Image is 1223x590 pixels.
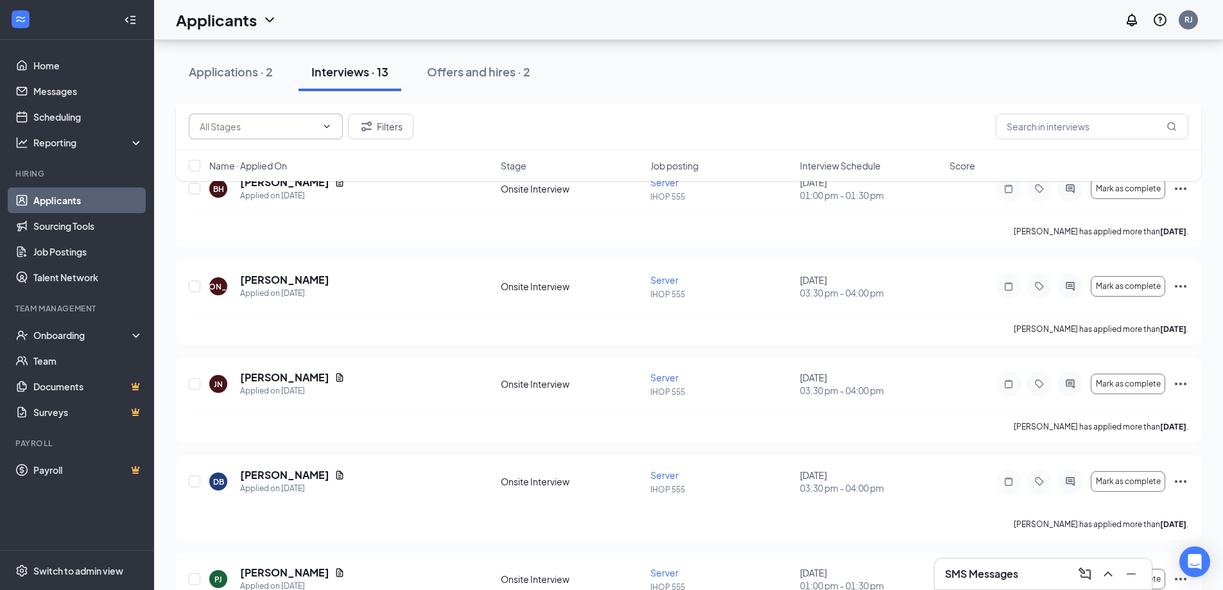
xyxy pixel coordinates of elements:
[15,136,28,149] svg: Analysis
[800,371,942,397] div: [DATE]
[800,469,942,494] div: [DATE]
[650,372,679,383] span: Server
[1100,566,1116,582] svg: ChevronUp
[800,189,942,202] span: 01:00 pm - 01:30 pm
[650,289,792,300] p: IHOP 555
[800,286,942,299] span: 03:30 pm - 04:00 pm
[501,475,643,488] div: Onsite Interview
[213,476,224,487] div: DB
[311,64,388,80] div: Interviews · 13
[33,213,143,239] a: Sourcing Tools
[800,384,942,397] span: 03:30 pm - 04:00 pm
[1001,379,1016,389] svg: Note
[240,287,329,300] div: Applied on [DATE]
[1014,324,1188,334] p: [PERSON_NAME] has applied more than .
[1123,566,1139,582] svg: Minimize
[33,136,144,149] div: Reporting
[1075,564,1095,584] button: ComposeMessage
[214,574,222,585] div: PJ
[1160,422,1186,431] b: [DATE]
[348,114,413,139] button: Filter Filters
[1091,471,1165,492] button: Mark as complete
[240,370,329,385] h5: [PERSON_NAME]
[209,159,287,172] span: Name · Applied On
[945,567,1018,581] h3: SMS Messages
[501,159,526,172] span: Stage
[33,374,143,399] a: DocumentsCrown
[33,239,143,265] a: Job Postings
[950,159,975,172] span: Score
[800,482,942,494] span: 03:30 pm - 04:00 pm
[1091,374,1165,394] button: Mark as complete
[996,114,1188,139] input: Search in interviews
[33,329,132,342] div: Onboarding
[15,438,141,449] div: Payroll
[33,104,143,130] a: Scheduling
[1032,281,1047,291] svg: Tag
[1152,12,1168,28] svg: QuestionInfo
[359,119,374,134] svg: Filter
[240,566,329,580] h5: [PERSON_NAME]
[214,379,223,390] div: JN
[1160,324,1186,334] b: [DATE]
[650,484,792,495] p: IHOP 555
[427,64,530,80] div: Offers and hires · 2
[176,9,257,31] h1: Applicants
[1173,376,1188,392] svg: Ellipses
[501,573,643,586] div: Onsite Interview
[33,457,143,483] a: PayrollCrown
[240,468,329,482] h5: [PERSON_NAME]
[501,280,643,293] div: Onsite Interview
[1001,281,1016,291] svg: Note
[1173,571,1188,587] svg: Ellipses
[15,303,141,314] div: Team Management
[322,121,332,132] svg: ChevronDown
[1121,564,1141,584] button: Minimize
[1063,379,1078,389] svg: ActiveChat
[15,564,28,577] svg: Settings
[650,469,679,481] span: Server
[1091,276,1165,297] button: Mark as complete
[15,329,28,342] svg: UserCheck
[1063,281,1078,291] svg: ActiveChat
[186,281,252,292] div: [PERSON_NAME]
[334,372,345,383] svg: Document
[1179,546,1210,577] div: Open Intercom Messenger
[33,53,143,78] a: Home
[1184,14,1193,25] div: RJ
[240,273,329,287] h5: [PERSON_NAME]
[200,119,317,134] input: All Stages
[240,482,345,495] div: Applied on [DATE]
[1096,379,1161,388] span: Mark as complete
[262,12,277,28] svg: ChevronDown
[650,386,792,397] p: IHOP 555
[650,191,792,202] p: IHOP 555
[33,187,143,213] a: Applicants
[33,348,143,374] a: Team
[189,64,273,80] div: Applications · 2
[501,377,643,390] div: Onsite Interview
[1014,519,1188,530] p: [PERSON_NAME] has applied more than .
[33,265,143,290] a: Talent Network
[800,159,881,172] span: Interview Schedule
[1160,519,1186,529] b: [DATE]
[240,385,345,397] div: Applied on [DATE]
[1098,564,1118,584] button: ChevronUp
[15,168,141,179] div: Hiring
[14,13,27,26] svg: WorkstreamLogo
[1063,476,1078,487] svg: ActiveChat
[1001,476,1016,487] svg: Note
[1077,566,1093,582] svg: ComposeMessage
[1032,379,1047,389] svg: Tag
[1160,227,1186,236] b: [DATE]
[33,564,123,577] div: Switch to admin view
[1096,477,1161,486] span: Mark as complete
[124,13,137,26] svg: Collapse
[650,567,679,578] span: Server
[800,273,942,299] div: [DATE]
[1032,476,1047,487] svg: Tag
[1014,226,1188,237] p: [PERSON_NAME] has applied more than .
[1173,474,1188,489] svg: Ellipses
[1124,12,1140,28] svg: Notifications
[650,159,698,172] span: Job posting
